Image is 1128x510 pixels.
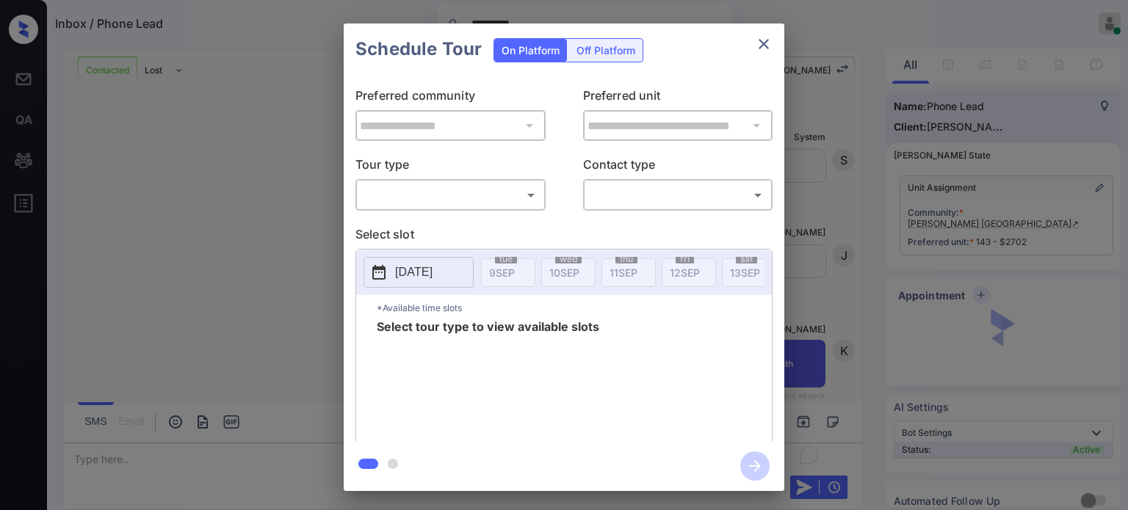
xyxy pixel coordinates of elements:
p: [DATE] [395,263,433,281]
div: Off Platform [569,39,643,62]
div: On Platform [494,39,567,62]
p: *Available time slots [377,295,772,321]
p: Preferred unit [583,87,773,110]
span: Select tour type to view available slots [377,321,599,438]
h2: Schedule Tour [344,23,493,75]
p: Preferred community [355,87,546,110]
p: Tour type [355,156,546,179]
p: Select slot [355,225,773,249]
p: Contact type [583,156,773,179]
button: [DATE] [364,257,474,288]
button: close [749,29,778,59]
